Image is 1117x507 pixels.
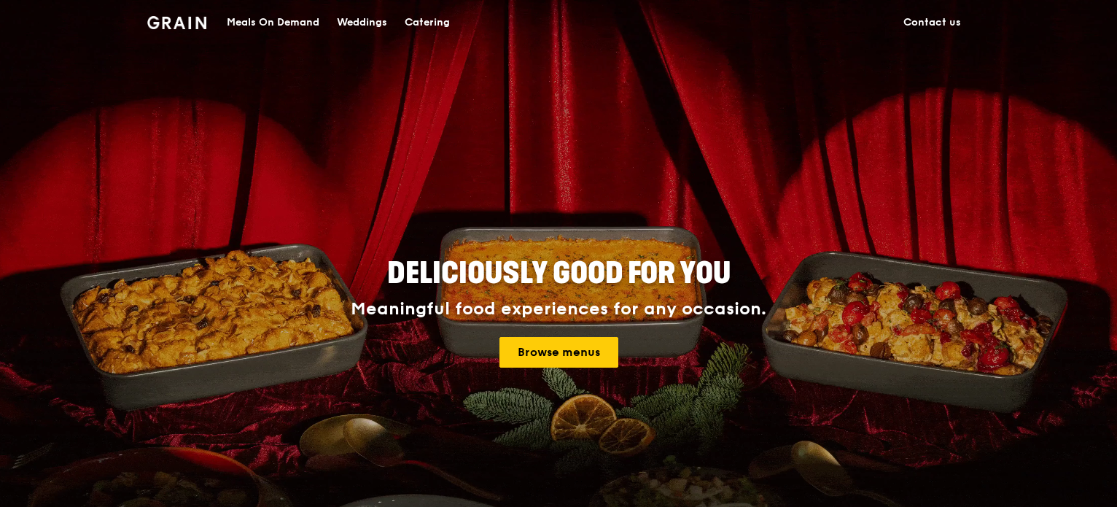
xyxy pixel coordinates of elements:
[227,1,319,44] div: Meals On Demand
[296,299,821,320] div: Meaningful food experiences for any occasion.
[337,1,387,44] div: Weddings
[387,256,731,291] span: Deliciously good for you
[328,1,396,44] a: Weddings
[895,1,970,44] a: Contact us
[147,16,206,29] img: Grain
[405,1,450,44] div: Catering
[499,337,618,368] a: Browse menus
[396,1,459,44] a: Catering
